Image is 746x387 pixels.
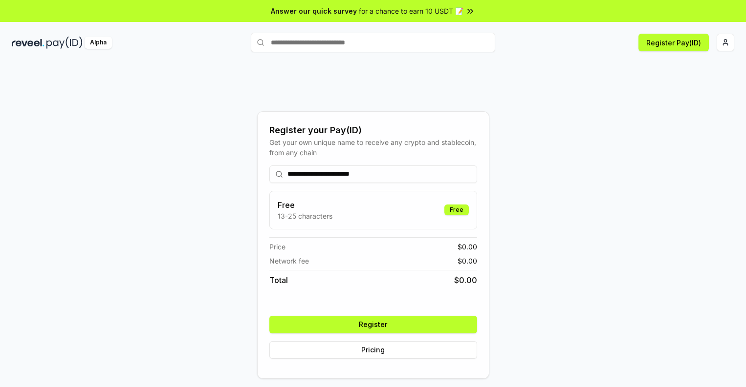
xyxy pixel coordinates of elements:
[12,37,44,49] img: reveel_dark
[269,341,477,359] button: Pricing
[269,123,477,137] div: Register your Pay(ID)
[269,256,309,266] span: Network fee
[278,199,332,211] h3: Free
[46,37,83,49] img: pay_id
[278,211,332,221] p: 13-25 characters
[638,34,709,51] button: Register Pay(ID)
[458,242,477,252] span: $ 0.00
[271,6,357,16] span: Answer our quick survey
[458,256,477,266] span: $ 0.00
[444,204,469,215] div: Free
[269,316,477,333] button: Register
[269,242,285,252] span: Price
[269,137,477,158] div: Get your own unique name to receive any crypto and stablecoin, from any chain
[454,274,477,286] span: $ 0.00
[85,37,112,49] div: Alpha
[269,274,288,286] span: Total
[359,6,463,16] span: for a chance to earn 10 USDT 📝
